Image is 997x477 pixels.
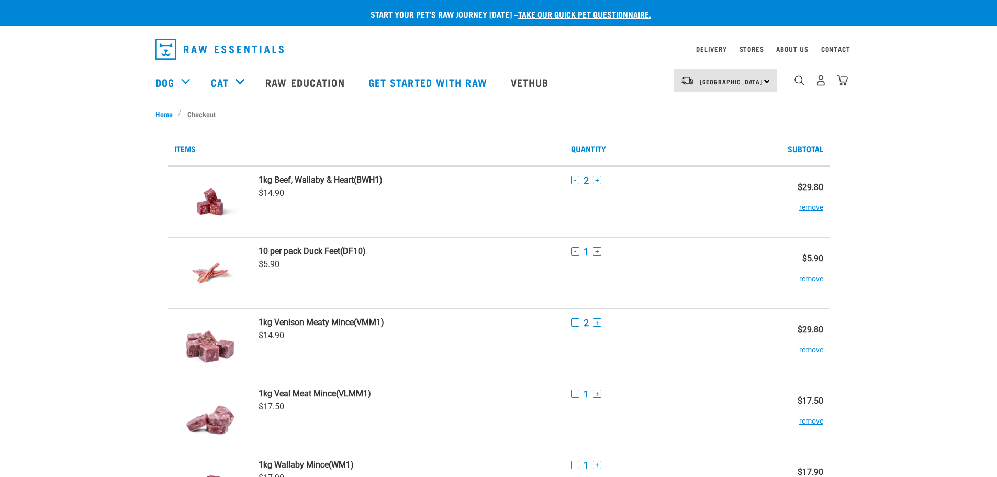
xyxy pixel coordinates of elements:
strong: 1kg Venison Meaty Mince [259,317,354,327]
img: Duck Feet [183,246,237,300]
span: [GEOGRAPHIC_DATA] [700,80,763,83]
td: $5.90 [763,237,829,308]
span: $5.90 [259,259,279,269]
a: Stores [740,47,764,51]
a: 1kg Veal Meat Mince(VLMM1) [259,389,558,398]
a: Delivery [696,47,726,51]
a: take our quick pet questionnaire. [518,12,651,16]
span: 2 [584,175,589,186]
button: - [571,176,579,184]
strong: 10 per pack Duck Feet [259,246,340,256]
button: remove [799,335,823,355]
nav: dropdown navigation [147,35,850,64]
strong: 1kg Beef, Wallaby & Heart [259,175,354,185]
img: home-icon-1@2x.png [794,75,804,85]
td: $17.50 [763,380,829,451]
td: $29.80 [763,308,829,380]
a: Dog [155,74,174,90]
img: Veal Meat Mince [183,389,237,442]
td: $29.80 [763,166,829,238]
strong: 1kg Veal Meat Mince [259,389,336,398]
a: About Us [776,47,808,51]
span: $14.90 [259,330,284,340]
button: + [593,461,601,469]
a: 1kg Beef, Wallaby & Heart(BWH1) [259,175,558,185]
img: Raw Essentials Logo [155,39,284,60]
a: Cat [211,74,229,90]
span: $14.90 [259,188,284,198]
button: remove [799,263,823,284]
button: - [571,461,579,469]
img: van-moving.png [680,76,694,85]
a: Raw Education [255,61,357,103]
button: + [593,318,601,327]
a: 1kg Wallaby Mince(WM1) [259,460,558,470]
button: + [593,176,601,184]
img: home-icon@2x.png [837,75,848,86]
nav: breadcrumbs [155,108,842,119]
a: Home [155,108,178,119]
button: - [571,390,579,398]
a: Contact [821,47,850,51]
button: remove [799,192,823,213]
th: Quantity [565,132,763,166]
span: 1 [584,246,589,257]
button: remove [799,406,823,426]
span: 1 [584,389,589,400]
span: $17.50 [259,402,284,412]
span: 2 [584,317,589,328]
a: Vethub [500,61,562,103]
button: + [593,390,601,398]
img: Beef, Wallaby & Heart [183,175,237,229]
th: Subtotal [763,132,829,166]
img: Venison Meaty Mince [183,317,237,371]
button: + [593,247,601,256]
strong: 1kg Wallaby Mince [259,460,329,470]
span: 1 [584,460,589,471]
a: 10 per pack Duck Feet(DF10) [259,246,558,256]
a: Get started with Raw [358,61,500,103]
img: user.png [815,75,826,86]
th: Items [168,132,565,166]
a: 1kg Venison Meaty Mince(VMM1) [259,317,558,327]
button: - [571,247,579,256]
button: - [571,318,579,327]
